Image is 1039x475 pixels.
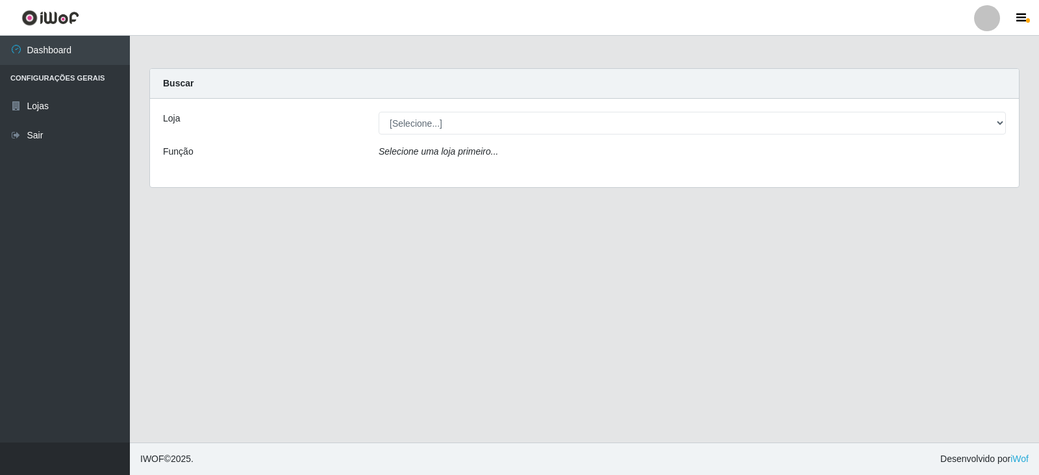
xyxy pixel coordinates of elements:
[379,146,498,157] i: Selecione uma loja primeiro...
[163,112,180,125] label: Loja
[21,10,79,26] img: CoreUI Logo
[1010,454,1029,464] a: iWof
[163,145,194,159] label: Função
[140,454,164,464] span: IWOF
[140,452,194,466] span: © 2025 .
[163,78,194,88] strong: Buscar
[940,452,1029,466] span: Desenvolvido por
